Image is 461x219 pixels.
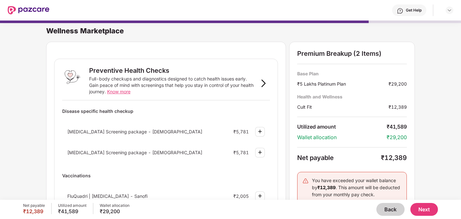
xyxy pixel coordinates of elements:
[62,170,270,181] div: Vaccinations
[233,129,249,134] div: ₹5,781
[62,105,270,117] div: Disease specific health checkup
[302,178,309,184] img: svg+xml;base64,PHN2ZyB4bWxucz0iaHR0cDovL3d3dy53My5vcmcvMjAwMC9zdmciIHdpZHRoPSIyNCIgaGVpZ2h0PSIyNC...
[256,192,264,200] img: svg+xml;base64,PHN2ZyBpZD0iUGx1cy0zMngzMiIgeG1sbnM9Imh0dHA6Ly93d3cudzMub3JnLzIwMDAvc3ZnIiB3aWR0aD...
[89,76,257,95] div: Full-body checkups and diagnostics designed to catch health issues early. Gain peace of mind with...
[297,154,381,162] div: Net payable
[260,80,267,87] img: svg+xml;base64,PHN2ZyB3aWR0aD0iOSIgaGVpZ2h0PSIxNiIgdmlld0JveD0iMCAwIDkgMTYiIGZpbGw9Im5vbmUiIHhtbG...
[297,123,387,130] div: Utilized amount
[233,150,249,155] div: ₹5,781
[297,50,407,57] div: Premium Breakup (2 Items)
[317,185,336,190] b: ₹12,389
[376,203,405,216] button: Back
[23,208,45,215] div: ₹12,389
[410,203,438,216] button: Next
[100,208,130,215] div: ₹29,200
[46,26,461,35] div: Wellness Marketplace
[297,134,387,141] div: Wallet allocation
[67,193,147,199] span: FluQuadri | [MEDICAL_DATA] - Sanofi
[100,203,130,208] div: Wallet allocation
[297,104,389,110] div: Cult Fit
[67,129,202,134] span: [MEDICAL_DATA] Screening package - [DEMOGRAPHIC_DATA]
[387,134,407,141] div: ₹29,200
[312,177,402,198] div: You have exceeded your wallet balance by . This amount will be deducted from your monthly pay check.
[397,8,403,14] img: svg+xml;base64,PHN2ZyBpZD0iSGVscC0zMngzMiIgeG1sbnM9Imh0dHA6Ly93d3cudzMub3JnLzIwMDAvc3ZnIiB3aWR0aD...
[89,67,169,74] div: Preventive Health Checks
[107,89,130,94] span: Know more
[256,128,264,135] img: svg+xml;base64,PHN2ZyBpZD0iUGx1cy0zMngzMiIgeG1sbnM9Imh0dHA6Ly93d3cudzMub3JnLzIwMDAvc3ZnIiB3aWR0aD...
[389,80,407,87] div: ₹29,200
[297,94,407,100] div: Health and Wellness
[256,148,264,156] img: svg+xml;base64,PHN2ZyBpZD0iUGx1cy0zMngzMiIgeG1sbnM9Imh0dHA6Ly93d3cudzMub3JnLzIwMDAvc3ZnIiB3aWR0aD...
[8,6,49,14] img: New Pazcare Logo
[387,123,407,130] div: ₹41,589
[58,203,87,208] div: Utilized amount
[406,8,422,13] div: Get Help
[23,203,45,208] div: Net payable
[62,67,83,87] img: Preventive Health Checks
[67,150,202,155] span: [MEDICAL_DATA] Screening package - [DEMOGRAPHIC_DATA]
[447,8,452,13] img: svg+xml;base64,PHN2ZyBpZD0iRHJvcGRvd24tMzJ4MzIiIHhtbG5zPSJodHRwOi8vd3d3LnczLm9yZy8yMDAwL3N2ZyIgd2...
[381,154,407,162] div: ₹12,389
[297,71,407,77] div: Base Plan
[389,104,407,110] div: ₹12,389
[58,208,87,215] div: ₹41,589
[233,193,249,199] div: ₹2,005
[297,80,389,87] div: ₹5 Lakhs Platinum Plan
